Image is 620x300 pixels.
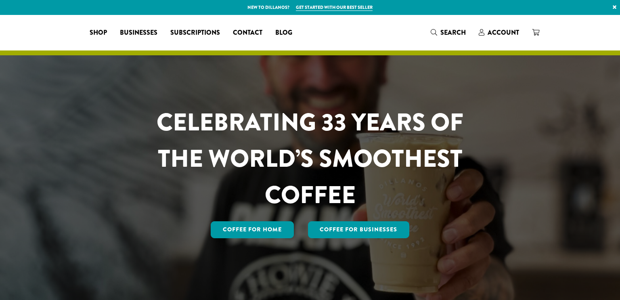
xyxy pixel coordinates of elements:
a: Search [424,26,472,39]
span: Shop [90,28,107,38]
a: Shop [83,26,113,39]
span: Businesses [120,28,157,38]
span: Subscriptions [170,28,220,38]
span: Blog [275,28,292,38]
span: Account [488,28,519,37]
h1: CELEBRATING 33 YEARS OF THE WORLD’S SMOOTHEST COFFEE [133,104,487,213]
span: Contact [233,28,262,38]
a: Get started with our best seller [296,4,373,11]
a: Coffee for Home [211,221,294,238]
span: Search [440,28,466,37]
a: Coffee For Businesses [308,221,410,238]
